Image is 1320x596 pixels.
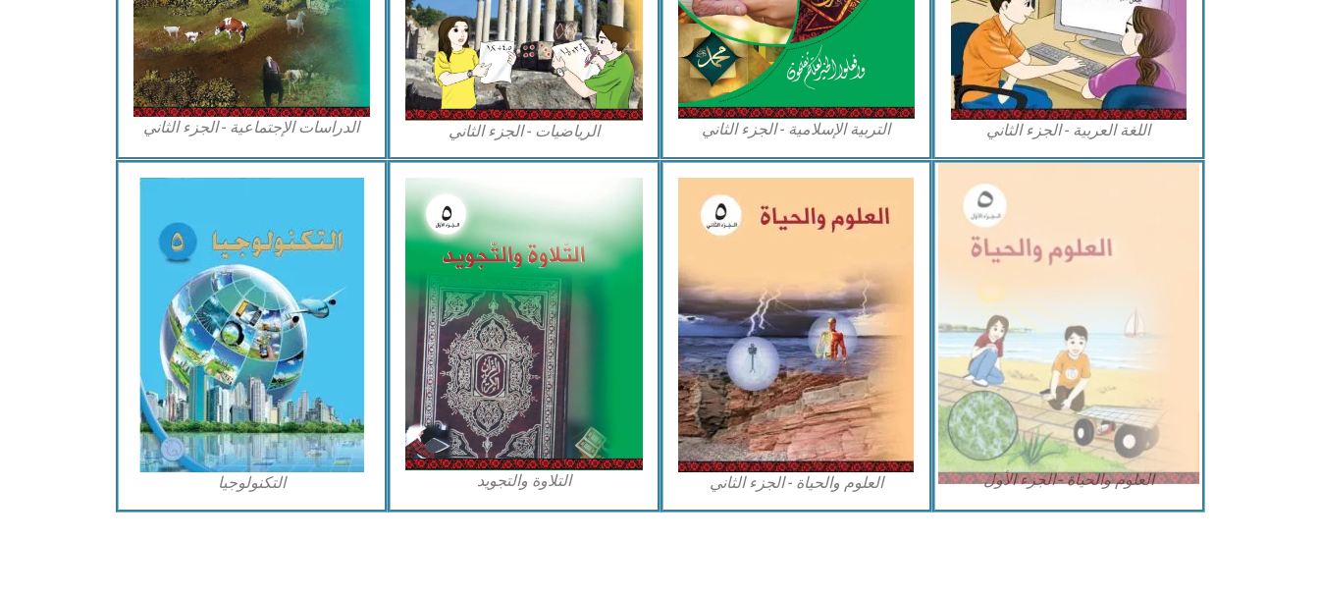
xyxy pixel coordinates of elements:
[133,472,371,494] figcaption: التكنولوجيا
[678,119,916,140] figcaption: التربية الإسلامية - الجزء الثاني
[678,472,916,494] figcaption: العلوم والحياة - الجزء الثاني
[133,117,371,138] figcaption: الدراسات الإجتماعية - الجزء الثاني
[950,120,1188,141] figcaption: اللغة العربية - الجزء الثاني
[405,470,643,492] figcaption: التلاوة والتجويد
[405,121,643,142] figcaption: الرياضيات - الجزء الثاني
